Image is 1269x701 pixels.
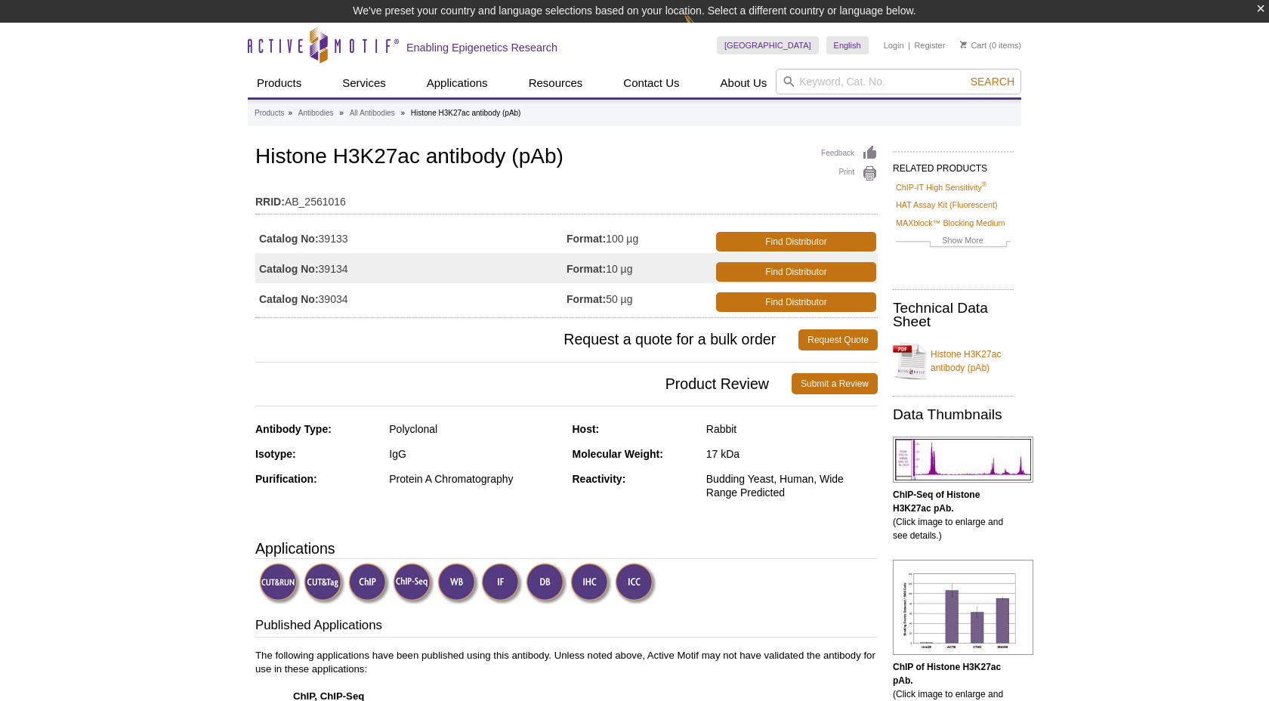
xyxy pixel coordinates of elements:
[896,181,986,194] a: ChIP-IT High Sensitivity®
[893,662,1001,686] b: ChIP of Histone H3K27ac pAb.
[567,232,606,246] strong: Format:
[776,69,1021,94] input: Keyword, Cat. No.
[304,563,345,604] img: CUT&Tag Validated
[893,151,1014,178] h2: RELATED PRODUCTS
[255,423,332,435] strong: Antibody Type:
[411,109,521,117] li: Histone H3K27ac antibody (pAb)
[288,109,292,117] li: »
[966,75,1019,88] button: Search
[389,472,560,486] div: Protein A Chromatography
[896,233,1011,251] a: Show More
[255,373,792,394] span: Product Review
[393,563,434,604] img: ChIP-Seq Validated
[573,448,663,460] strong: Molecular Weight:
[684,11,724,47] img: Change Here
[826,36,869,54] a: English
[481,563,523,604] img: Immunofluorescence Validated
[908,36,910,54] li: |
[255,537,878,560] h3: Applications
[259,563,301,604] img: CUT&RUN Validated
[884,40,904,51] a: Login
[526,563,567,604] img: Dot Blot Validated
[437,563,479,604] img: Western Blot Validated
[259,292,319,306] strong: Catalog No:
[567,253,713,283] td: 10 µg
[716,292,876,312] a: Find Distributor
[717,36,819,54] a: [GEOGRAPHIC_DATA]
[893,408,1014,422] h2: Data Thumbnails
[389,422,560,436] div: Polyclonal
[255,283,567,313] td: 39034
[567,292,606,306] strong: Format:
[350,107,395,120] a: All Antibodies
[255,616,878,638] h3: Published Applications
[255,473,317,485] strong: Purification:
[339,109,344,117] li: »
[893,437,1033,483] img: Histone H3K27ac antibody (pAb) tested by ChIP-Seq.
[914,40,945,51] a: Register
[255,223,567,253] td: 39133
[798,329,878,350] a: Request Quote
[960,40,986,51] a: Cart
[333,69,395,97] a: Services
[792,373,878,394] a: Submit a Review
[716,262,876,282] a: Find Distributor
[821,165,878,182] a: Print
[248,69,310,97] a: Products
[400,109,405,117] li: »
[567,223,713,253] td: 100 µg
[893,338,1014,384] a: Histone H3K27ac antibody (pAb)
[893,488,1014,542] p: (Click image to enlarge and see details.)
[706,472,878,499] div: Budding Yeast, Human, Wide Range Predicted
[896,198,998,212] a: HAT Assay Kit (Fluorescent)
[298,107,334,120] a: Antibodies
[716,232,876,252] a: Find Distributor
[259,232,319,246] strong: Catalog No:
[570,563,612,604] img: Immunohistochemistry Validated
[520,69,592,97] a: Resources
[418,69,497,97] a: Applications
[255,329,798,350] span: Request a quote for a bulk order
[706,422,878,436] div: Rabbit
[893,301,1014,329] h2: Technical Data Sheet
[255,253,567,283] td: 39134
[893,560,1033,655] img: Histone H3K27ac antibody (pAb) tested by ChIP.
[255,448,296,460] strong: Isotype:
[573,423,600,435] strong: Host:
[255,186,878,210] td: AB_2561016
[255,107,284,120] a: Products
[255,195,285,208] strong: RRID:
[259,262,319,276] strong: Catalog No:
[614,69,688,97] a: Contact Us
[406,41,557,54] h2: Enabling Epigenetics Research
[712,69,777,97] a: About Us
[821,145,878,162] a: Feedback
[389,447,560,461] div: IgG
[893,489,980,514] b: ChIP-Seq of Histone H3K27ac pAb.
[971,76,1014,88] span: Search
[706,447,878,461] div: 17 kDa
[567,283,713,313] td: 50 µg
[960,41,967,48] img: Your Cart
[573,473,626,485] strong: Reactivity:
[896,216,1005,230] a: MAXblock™ Blocking Medium
[348,563,390,604] img: ChIP Validated
[960,36,1021,54] li: (0 items)
[255,145,878,171] h1: Histone H3K27ac antibody (pAb)
[567,262,606,276] strong: Format:
[982,181,987,188] sup: ®
[615,563,656,604] img: Immunocytochemistry Validated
